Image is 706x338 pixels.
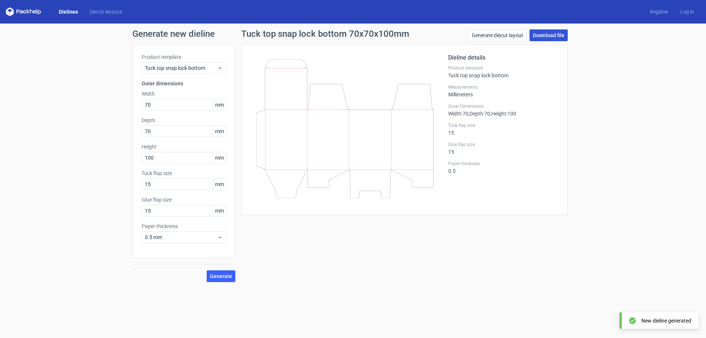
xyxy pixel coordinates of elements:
div: Millimeters [448,84,559,97]
a: Register [644,8,674,15]
label: Tuck flap size [448,122,559,128]
span: mm [213,126,226,137]
div: 15 [448,142,559,155]
span: mm [213,152,226,163]
span: Width : 70 [448,111,468,117]
span: , Depth : 70 [468,111,490,117]
label: Glue flap size [142,196,226,203]
span: mm [213,179,226,190]
label: Depth [142,117,226,124]
label: Measurements [448,84,559,90]
button: Generate [207,270,235,282]
label: Product template [142,53,226,61]
span: mm [213,205,226,216]
label: Width [142,90,226,97]
label: Outer Dimensions [448,103,559,109]
span: mm [213,99,226,110]
a: Diecut layouts [84,8,128,15]
label: Product template [448,65,559,71]
div: Tuck top snap lock bottom [448,65,559,78]
label: Glue flap size [448,142,559,147]
span: Tuck top snap lock bottom [145,64,217,72]
a: Generate diecut layout [468,29,527,41]
label: Paper thickness [142,223,226,230]
h1: Tuck top snap lock bottom 70x70x100mm [241,29,409,38]
a: Dielines [53,8,84,15]
span: , Height : 100 [490,111,516,117]
label: Height [142,143,226,150]
label: Paper thickness [448,161,559,167]
div: 15 [448,122,559,136]
div: 0.5 [448,161,559,174]
label: Tuck flap size [142,170,226,177]
h3: Outer dimensions [142,80,226,87]
span: Generate [210,274,232,279]
h1: Generate new dieline [132,29,574,38]
h2: Dieline details [448,53,559,62]
div: New dieline generated [641,317,691,324]
a: Download file [529,29,568,41]
a: Log in [674,8,700,15]
span: 0.5 mm [145,234,217,241]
